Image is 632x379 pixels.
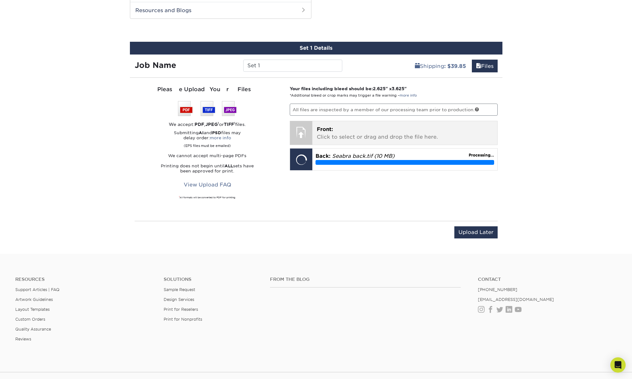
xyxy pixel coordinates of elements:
sup: 1 [179,196,180,198]
a: Quality Assurance [15,327,51,332]
strong: Job Name [135,61,176,70]
h4: Resources [15,277,154,282]
div: Set 1 Details [130,42,502,55]
p: We cannot accept multi-page PDFs [135,153,280,158]
a: Design Services [164,297,194,302]
span: 3.625 [392,86,404,91]
input: Upload Later [454,226,498,238]
sup: 1 [218,121,219,125]
a: Files [472,60,498,72]
div: Please Upload Your Files [135,85,280,94]
strong: ALL [224,164,233,168]
a: more info [400,93,417,98]
span: Front: [317,126,333,132]
span: files [476,63,481,69]
h4: Solutions [164,277,260,282]
div: We accept: , or files. [135,121,280,128]
span: Back: [316,153,330,159]
strong: AI [199,130,204,135]
p: Click to select or drag and drop the file here. [317,126,493,141]
small: *Additional bleed or crop marks may trigger a file warning – [290,93,417,98]
input: Enter a job name [243,60,342,72]
strong: JPEG [205,122,218,127]
strong: PSD [212,130,221,135]
a: Artwork Guidelines [15,297,53,302]
a: Custom Orders [15,317,45,322]
h2: Resources and Blogs [130,2,311,18]
p: All files are inspected by a member of our processing team prior to production. [290,104,498,116]
span: shipping [415,63,420,69]
p: Printing does not begin until sets have been approved for print. [135,164,280,174]
p: Submitting and files may delay order: [135,130,280,148]
sup: 1 [234,121,235,125]
a: Shipping: $39.85 [411,60,470,72]
a: View Upload FAQ [180,179,235,191]
em: Seabra back.tif (10 MB) [332,153,394,159]
a: [EMAIL_ADDRESS][DOMAIN_NAME] [478,297,554,302]
strong: Your files including bleed should be: " x " [290,86,407,91]
a: Layout Templates [15,307,50,312]
b: : $39.85 [444,63,466,69]
a: Support Articles | FAQ [15,287,60,292]
a: Sample Request [164,287,195,292]
a: Print for Nonprofits [164,317,202,322]
img: We accept: PSD, TIFF, or JPEG (JPG) [178,101,237,116]
span: 2.625 [373,86,386,91]
a: more info [210,135,231,140]
a: Print for Resellers [164,307,198,312]
strong: PDF [195,122,204,127]
div: All formats will be converted to PDF for printing. [135,196,280,199]
a: Reviews [15,337,31,341]
small: (EPS files must be emailed) [184,141,231,148]
h4: From the Blog [270,277,461,282]
strong: TIFF [224,122,234,127]
div: Open Intercom Messenger [610,357,626,373]
a: Contact [478,277,617,282]
a: [PHONE_NUMBER] [478,287,517,292]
